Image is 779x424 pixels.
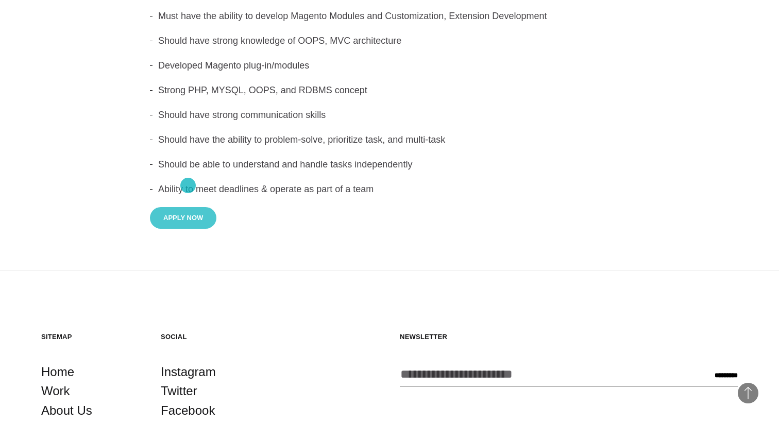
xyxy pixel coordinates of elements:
[41,332,140,341] h5: Sitemap
[161,362,216,382] a: Instagram
[158,85,367,95] span: Strong PHP, MYSQL, OOPS, and RDBMS concept
[158,159,412,169] span: Should be able to understand and handle tasks independently
[158,11,547,21] span: Must have the ability to develop Magento Modules and Customization, Extension Development
[158,110,326,120] span: Should have strong communication skills
[161,381,197,401] a: Twitter
[738,383,758,403] button: Back to Top
[158,60,309,71] span: Developed Magento plug-in/modules
[400,332,738,341] h5: Newsletter
[41,401,92,420] a: About Us
[41,381,70,401] a: Work
[158,134,445,145] span: Should have the ability to problem-solve, prioritize task, and multi-task
[150,207,216,229] button: Apply Now
[161,332,260,341] h5: Social
[158,36,401,46] span: Should have strong knowledge of OOPS, MVC architecture
[161,401,215,420] a: Facebook
[41,362,74,382] a: Home
[158,184,374,194] span: Ability to meet deadlines & operate as part of a team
